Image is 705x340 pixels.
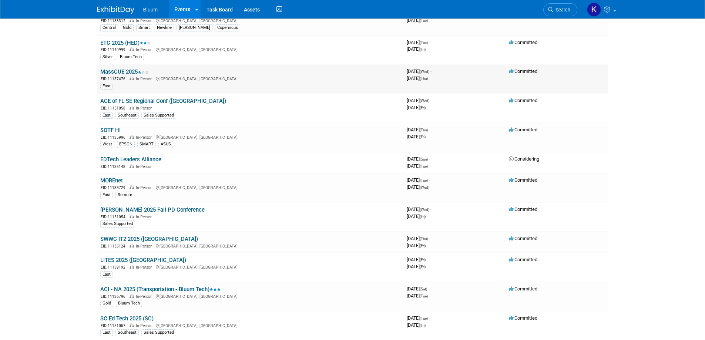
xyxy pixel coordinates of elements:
span: [DATE] [407,163,428,169]
div: [GEOGRAPHIC_DATA], [GEOGRAPHIC_DATA] [100,184,401,191]
span: EID: 11135996 [101,135,128,139]
div: [GEOGRAPHIC_DATA], [GEOGRAPHIC_DATA] [100,322,401,329]
span: [DATE] [407,127,430,132]
a: ACI - NA 2025 (Transportation - Bluum Tech) [100,286,221,293]
span: [DATE] [407,206,432,212]
span: Committed [509,257,537,262]
span: [DATE] [407,105,426,110]
span: [DATE] [407,264,426,269]
span: (Wed) [420,208,429,212]
span: [DATE] [407,98,432,103]
span: [DATE] [407,293,428,299]
span: (Fri) [420,323,426,327]
div: [GEOGRAPHIC_DATA], [GEOGRAPHIC_DATA] [100,293,401,299]
div: Southeast [115,329,139,336]
a: Search [543,3,577,16]
span: [DATE] [407,322,426,328]
div: East [100,192,113,198]
div: East [100,329,113,336]
span: [DATE] [407,68,432,74]
span: (Sun) [420,157,428,161]
span: EID: 11136796 [101,294,128,299]
a: SC Ed Tech 2025 (SC) [100,315,154,322]
div: Southeast [115,112,139,119]
img: In-Person Event [130,18,134,22]
span: (Fri) [420,258,426,262]
img: In-Person Event [130,323,134,327]
a: MassCUE 2025 [100,68,149,75]
div: SMART [137,141,156,148]
span: Committed [509,315,537,321]
span: EID: 11136148 [101,165,128,169]
span: Committed [509,236,537,241]
div: [GEOGRAPHIC_DATA], [GEOGRAPHIC_DATA] [100,17,401,24]
span: Committed [509,98,537,103]
span: In-Person [136,244,155,249]
span: [DATE] [407,17,428,23]
span: [DATE] [407,184,429,190]
span: (Tue) [420,178,428,182]
img: In-Person Event [130,215,134,218]
div: Sales Supported [141,112,176,119]
img: In-Person Event [130,106,134,110]
div: EPSON [117,141,135,148]
img: In-Person Event [130,265,134,269]
div: Sales Supported [141,329,176,336]
a: EDTech Leaders Alliance [100,156,161,163]
div: Smart [136,24,152,31]
span: In-Person [136,106,155,111]
span: EID: 11140999 [101,48,128,52]
span: Committed [509,40,537,45]
span: (Wed) [420,70,429,74]
img: In-Person Event [130,185,134,189]
span: [DATE] [407,213,426,219]
span: (Tue) [420,294,428,298]
span: (Fri) [420,47,426,51]
span: [DATE] [407,315,430,321]
a: SWWC IT2 2025 ([GEOGRAPHIC_DATA]) [100,236,198,242]
div: Sales Supported [100,221,135,227]
span: - [429,40,430,45]
a: ETC 2025 (HED) [100,40,151,46]
span: EID: 11139192 [101,265,128,269]
img: In-Person Event [130,47,134,51]
div: Gold [121,24,134,31]
span: EID: 11151058 [101,106,128,110]
div: [GEOGRAPHIC_DATA], [GEOGRAPHIC_DATA] [100,264,401,270]
div: [PERSON_NAME] [177,24,212,31]
span: - [430,68,432,74]
span: Considering [509,156,539,162]
img: ExhibitDay [97,6,134,14]
span: [DATE] [407,243,426,248]
span: [DATE] [407,257,428,262]
div: [GEOGRAPHIC_DATA], [GEOGRAPHIC_DATA] [100,243,401,249]
span: - [429,156,430,162]
span: [DATE] [407,134,426,139]
img: In-Person Event [130,77,134,80]
a: SOTF HI [100,127,121,134]
span: [DATE] [407,75,428,81]
span: (Fri) [420,265,426,269]
span: (Wed) [420,99,429,103]
span: (Thu) [420,128,428,132]
span: In-Person [136,77,155,81]
div: Silver [100,54,115,60]
div: [GEOGRAPHIC_DATA], [GEOGRAPHIC_DATA] [100,75,401,82]
span: [DATE] [407,286,429,292]
span: - [429,236,430,241]
span: In-Person [136,265,155,270]
span: (Tue) [420,41,428,45]
div: Bluum Tech [118,54,144,60]
a: MOREnet [100,177,123,184]
span: Committed [509,177,537,183]
div: Remote [115,192,134,198]
img: In-Person Event [130,294,134,298]
span: In-Person [136,185,155,190]
span: (Fri) [420,135,426,139]
span: EID: 11137476 [101,77,128,81]
span: - [429,127,430,132]
span: Bluum [143,7,158,13]
span: In-Person [136,135,155,140]
span: EID: 11138312 [101,19,128,23]
span: (Fri) [420,215,426,219]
